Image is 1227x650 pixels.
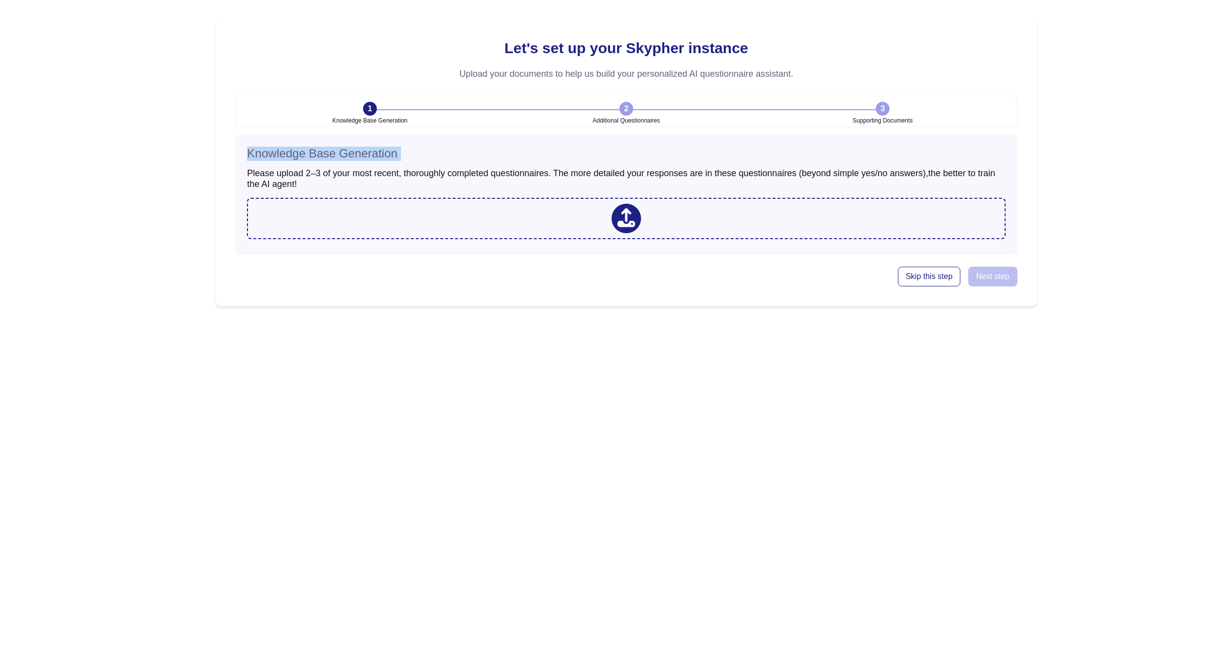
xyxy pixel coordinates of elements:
h3: Upload your documents to help us build your personalized AI questionnaire assistant. [235,69,1017,80]
div: 1 [363,102,377,116]
span: Next step [976,273,1010,280]
h1: Let's set up your Skypher instance [235,39,1017,57]
h4: Knowledge Base Generation [247,147,1005,161]
div: 2 [619,102,633,116]
li: Supporting Documents [755,102,1011,124]
span: Skip this step [906,273,952,280]
button: Next step [968,267,1017,286]
li: Additional Questionnaires [498,102,754,124]
li: Knowledge Base Generation [242,102,498,124]
div: 3 [876,102,890,116]
h3: Please upload 2–3 of your most recent, thoroughly completed questionnaires. The more detailed you... [247,168,1005,189]
button: Skip this step [898,267,960,286]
